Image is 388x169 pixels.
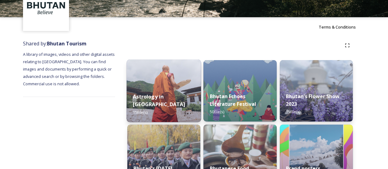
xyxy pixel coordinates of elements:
span: Shared by: [23,40,86,47]
span: 15 file(s) [286,109,300,114]
img: Bhutan%2520Echoes7.jpg [203,60,276,121]
span: Terms & Conditions [319,24,356,30]
span: 15 file(s) [133,109,148,115]
strong: Bhutan Echoes Literature Festival [209,93,256,107]
img: Bhutan%2520Flower%2520Show2.jpg [280,60,353,121]
span: 50 file(s) [209,109,224,114]
strong: Astrology in [GEOGRAPHIC_DATA] [133,93,185,108]
strong: Bhutan's Flower Show 2023 [286,93,340,107]
a: Terms & Conditions [319,23,365,31]
strong: Bhutan Tourism [47,40,86,47]
img: _SCH1465.jpg [127,60,201,122]
span: A library of images, videos and other digital assets relating to [GEOGRAPHIC_DATA]. You can find ... [23,52,116,86]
